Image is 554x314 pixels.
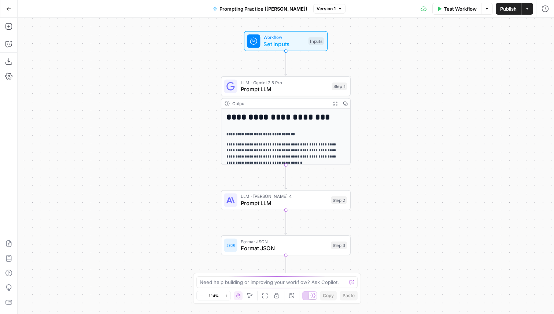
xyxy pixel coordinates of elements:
div: Step 3 [331,241,347,249]
span: 114% [208,293,219,299]
button: Paste [340,291,358,300]
div: Inputs [309,37,324,45]
button: Copy [320,291,337,300]
span: Workflow [263,34,305,41]
span: Prompting Practice ([PERSON_NAME]) [219,5,307,12]
g: Edge from step_1 to step_2 [285,165,287,189]
span: Paste [343,292,355,299]
div: Step 1 [332,82,347,90]
button: Publish [496,3,521,15]
span: LLM · Gemini 2.5 Pro [241,79,329,86]
button: Prompting Practice ([PERSON_NAME]) [208,3,312,15]
span: Copy [323,292,334,299]
span: Prompt LLM [241,85,329,93]
div: WorkflowSet InputsInputs [221,31,351,51]
div: Output [232,100,328,107]
span: Format JSON [241,244,328,252]
g: Edge from step_2 to step_3 [285,210,287,234]
span: Set Inputs [263,40,305,48]
span: Publish [500,5,517,12]
div: Format JSONFormat JSONStep 3 [221,235,351,255]
g: Edge from step_3 to end [285,255,287,280]
span: Version 1 [317,5,336,12]
div: LLM · [PERSON_NAME] 4Prompt LLMStep 2 [221,190,351,210]
button: Test Workflow [432,3,481,15]
span: Prompt LLM [241,199,328,207]
button: Version 1 [313,4,346,14]
span: LLM · [PERSON_NAME] 4 [241,193,328,200]
span: Format JSON [241,238,328,245]
span: Test Workflow [444,5,477,12]
div: Step 2 [331,196,347,204]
